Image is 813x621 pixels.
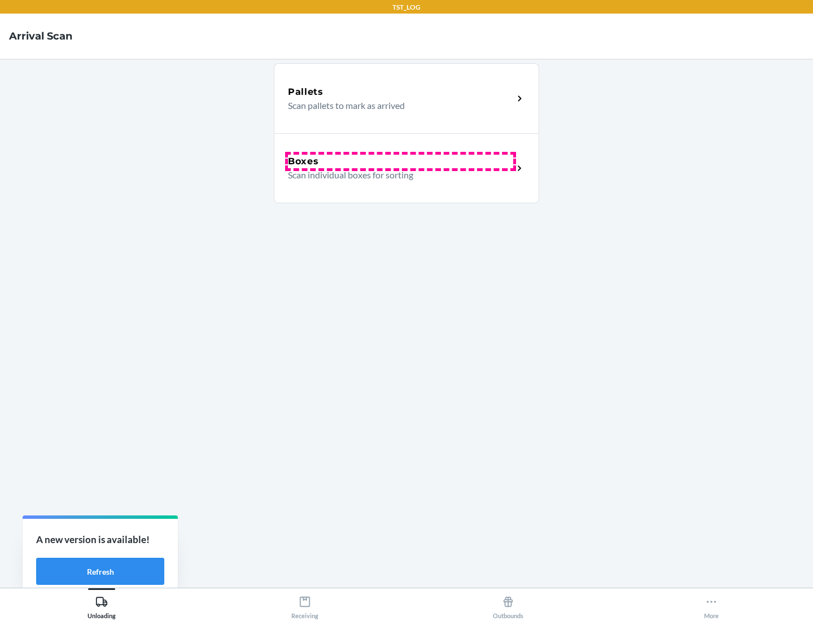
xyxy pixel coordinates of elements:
p: TST_LOG [392,2,421,12]
button: Refresh [36,558,164,585]
button: Receiving [203,588,406,619]
div: Unloading [88,591,116,619]
button: More [610,588,813,619]
div: More [704,591,719,619]
h5: Boxes [288,155,319,168]
p: A new version is available! [36,532,164,547]
button: Outbounds [406,588,610,619]
div: Receiving [291,591,318,619]
h5: Pallets [288,85,324,99]
a: PalletsScan pallets to mark as arrived [274,63,539,133]
p: Scan individual boxes for sorting [288,168,504,182]
h4: Arrival Scan [9,29,72,43]
div: Outbounds [493,591,523,619]
p: Scan pallets to mark as arrived [288,99,504,112]
a: BoxesScan individual boxes for sorting [274,133,539,203]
